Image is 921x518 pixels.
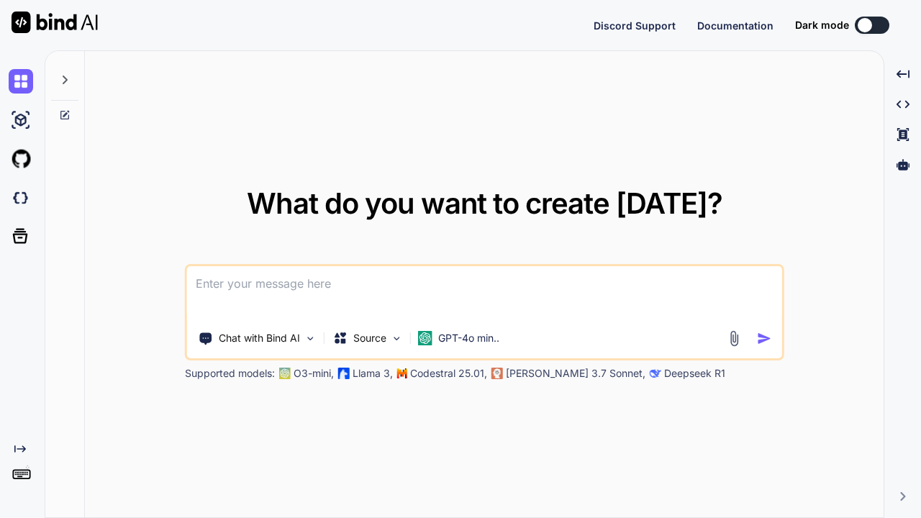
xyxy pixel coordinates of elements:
[9,69,33,94] img: chat
[12,12,98,33] img: Bind AI
[353,331,386,345] p: Source
[664,366,725,381] p: Deepseek R1
[594,19,676,32] span: Discord Support
[9,108,33,132] img: ai-studio
[410,366,487,381] p: Codestral 25.01,
[9,147,33,171] img: githubLight
[650,368,661,379] img: claude
[756,331,771,346] img: icon
[697,18,773,33] button: Documentation
[725,330,742,347] img: attachment
[697,19,773,32] span: Documentation
[185,366,275,381] p: Supported models:
[9,186,33,210] img: darkCloudIdeIcon
[795,18,849,32] span: Dark mode
[294,366,334,381] p: O3-mini,
[353,366,393,381] p: Llama 3,
[491,368,503,379] img: claude
[506,366,645,381] p: [PERSON_NAME] 3.7 Sonnet,
[438,331,499,345] p: GPT-4o min..
[397,368,407,378] img: Mistral-AI
[279,368,291,379] img: GPT-4
[418,331,432,345] img: GPT-4o mini
[594,18,676,33] button: Discord Support
[219,331,300,345] p: Chat with Bind AI
[304,332,317,345] img: Pick Tools
[247,186,722,221] span: What do you want to create [DATE]?
[338,368,350,379] img: Llama2
[391,332,403,345] img: Pick Models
